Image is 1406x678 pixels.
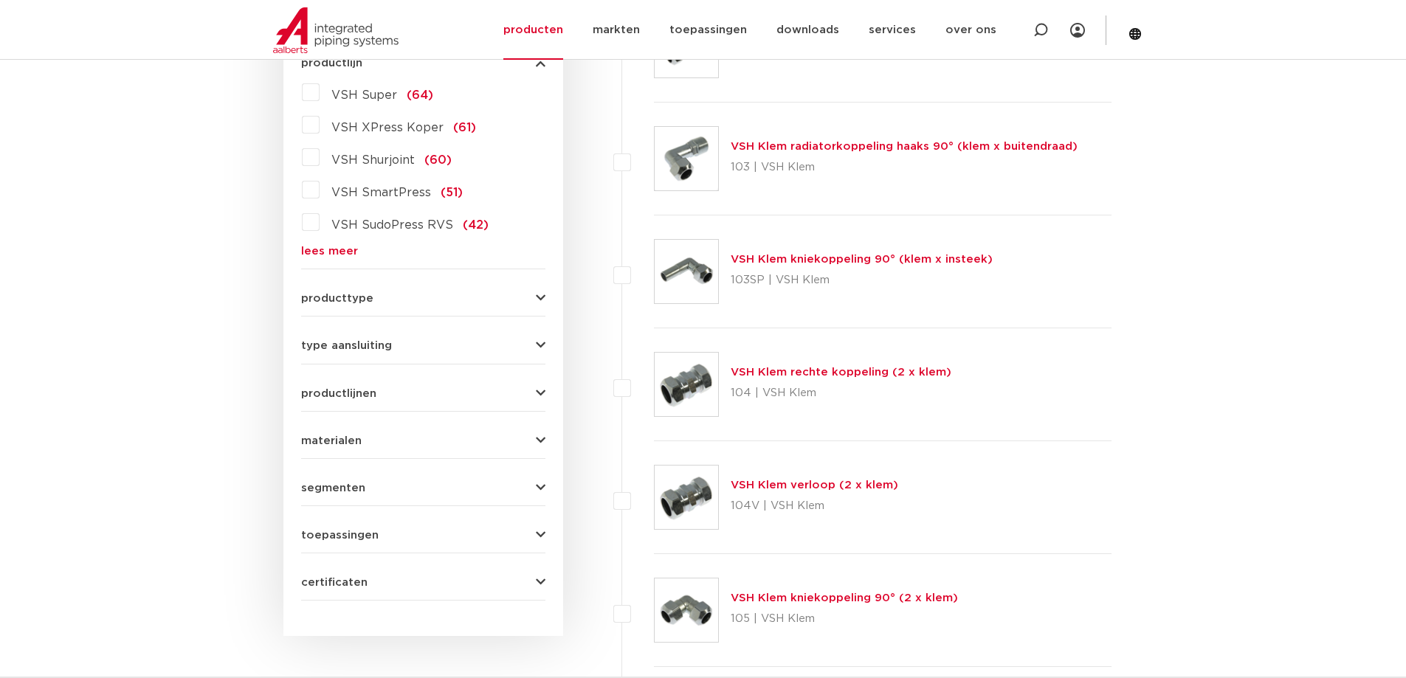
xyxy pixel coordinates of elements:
[655,127,718,190] img: Thumbnail for VSH Klem radiatorkoppeling haaks 90° (klem x buitendraad)
[301,530,545,541] button: toepassingen
[424,154,452,166] span: (60)
[331,219,453,231] span: VSH SudoPress RVS
[331,154,415,166] span: VSH Shurjoint
[731,381,951,405] p: 104 | VSH Klem
[301,482,365,494] span: segmenten
[301,293,545,304] button: producttype
[453,122,476,134] span: (61)
[331,89,397,101] span: VSH Super
[301,388,545,399] button: productlijnen
[331,122,444,134] span: VSH XPress Koper
[731,156,1078,179] p: 103 | VSH Klem
[301,293,373,304] span: producttype
[301,482,545,494] button: segmenten
[301,530,379,541] span: toepassingen
[655,353,718,416] img: Thumbnail for VSH Klem rechte koppeling (2 x klem)
[441,187,463,198] span: (51)
[331,187,431,198] span: VSH SmartPress
[301,435,545,446] button: materialen
[731,494,898,518] p: 104V | VSH Klem
[407,89,433,101] span: (64)
[301,435,362,446] span: materialen
[301,246,545,257] a: lees meer
[731,607,958,631] p: 105 | VSH Klem
[731,254,993,265] a: VSH Klem kniekoppeling 90° (klem x insteek)
[731,141,1078,152] a: VSH Klem radiatorkoppeling haaks 90° (klem x buitendraad)
[463,219,489,231] span: (42)
[655,578,718,642] img: Thumbnail for VSH Klem kniekoppeling 90° (2 x klem)
[301,340,545,351] button: type aansluiting
[301,58,545,69] button: productlijn
[731,269,993,292] p: 103SP | VSH Klem
[301,58,362,69] span: productlijn
[301,340,392,351] span: type aansluiting
[655,466,718,529] img: Thumbnail for VSH Klem verloop (2 x klem)
[731,367,951,378] a: VSH Klem rechte koppeling (2 x klem)
[301,388,376,399] span: productlijnen
[301,577,545,588] button: certificaten
[655,240,718,303] img: Thumbnail for VSH Klem kniekoppeling 90° (klem x insteek)
[731,480,898,491] a: VSH Klem verloop (2 x klem)
[731,592,958,603] a: VSH Klem kniekoppeling 90° (2 x klem)
[301,577,368,588] span: certificaten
